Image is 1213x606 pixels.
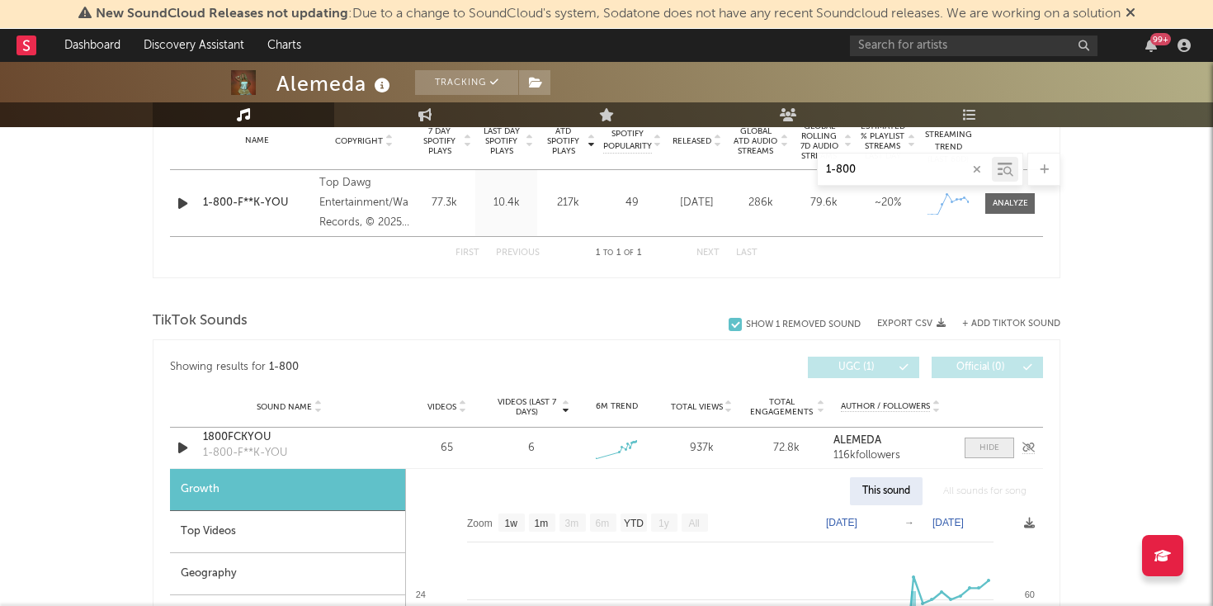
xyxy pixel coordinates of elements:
span: Last Day Spotify Plays [479,126,523,156]
span: Sound Name [257,402,312,412]
button: Next [696,249,720,258]
span: Global ATD Audio Streams [733,126,778,156]
div: 99 + [1150,33,1171,45]
span: UGC ( 1 ) [819,362,894,372]
div: 937k [663,440,740,457]
div: Alemeda [276,70,394,97]
span: Total Views [671,402,723,412]
span: Author / Followers [841,401,930,412]
input: Search by song name or URL [818,163,992,177]
button: + Add TikTok Sound [962,320,1060,329]
span: Dismiss [1126,7,1135,21]
span: New SoundCloud Releases not updating [96,7,348,21]
div: 6M Trend [578,400,655,413]
text: [DATE] [826,517,857,528]
div: 49 [603,195,661,211]
div: 79.6k [796,195,852,211]
div: All sounds for song [931,477,1039,505]
button: UGC(1) [808,357,919,378]
div: 6 [528,440,535,457]
span: 7 Day Spotify Plays [418,126,461,156]
span: Estimated % Playlist Streams Last Day [860,121,905,161]
div: 10.4k [479,195,533,211]
text: Zoom [467,518,493,529]
div: Name [203,135,311,147]
span: : Due to a change to SoundCloud's system, Sodatone does not have any recent Soundcloud releases. ... [96,7,1121,21]
strong: ALEMEDA [833,435,881,446]
text: 6m [596,518,610,529]
div: 65 [408,440,485,457]
span: Copyright [335,136,383,146]
text: [DATE] [932,517,964,528]
text: 1w [505,518,518,529]
button: First [455,249,479,258]
span: of [624,249,634,257]
div: Top Videos [170,511,405,553]
span: Spotify Popularity [603,128,652,153]
div: 72.8k [748,440,825,457]
span: TikTok Sounds [153,311,248,331]
div: 1-800 [269,357,299,377]
div: Growth [170,469,405,511]
button: Export CSV [877,319,946,329]
div: Global Streaming Trend (Last 60D) [923,116,973,166]
button: Last [736,249,758,258]
a: 1800FCKYOU [203,429,375,446]
a: 1-800-F**K-YOU [203,195,311,211]
a: ALEMEDA [833,435,948,447]
div: This sound [850,477,923,505]
div: 217k [541,195,595,211]
span: Official ( 0 ) [942,362,1018,372]
text: 1m [535,518,549,529]
span: ATD Spotify Plays [541,126,585,156]
div: 77.3k [418,195,471,211]
a: Charts [256,29,313,62]
span: Videos (last 7 days) [493,397,560,417]
span: to [603,249,613,257]
div: 1-800-F**K-YOU [203,445,287,462]
span: Released [673,136,711,146]
button: Tracking [415,70,518,95]
button: 99+ [1145,39,1157,52]
input: Search for artists [850,36,1097,56]
div: ~ 20 % [860,195,915,211]
button: Official(0) [932,357,1043,378]
text: 3m [565,518,579,529]
div: Top Dawg Entertainment/Warner Records, © 2025 Top Dawg Entertainment, under exclusive license to ... [319,173,409,233]
text: YTD [624,518,644,529]
a: Dashboard [53,29,132,62]
div: Show 1 Removed Sound [746,320,861,330]
span: Global Rolling 7D Audio Streams [796,121,842,161]
div: [DATE] [669,195,724,211]
text: → [904,517,914,528]
div: Geography [170,553,405,595]
text: All [688,518,699,529]
div: 286k [733,195,788,211]
span: Total Engagements [748,397,815,417]
div: Showing results for [170,357,606,378]
a: Discovery Assistant [132,29,256,62]
text: 60 [1025,589,1035,599]
button: Previous [496,249,540,258]
text: 24 [416,589,426,599]
button: + Add TikTok Sound [946,320,1060,329]
div: 116k followers [833,450,948,462]
div: 1 1 1 [573,244,663,263]
text: 1y [658,518,669,529]
span: Videos [427,402,456,412]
